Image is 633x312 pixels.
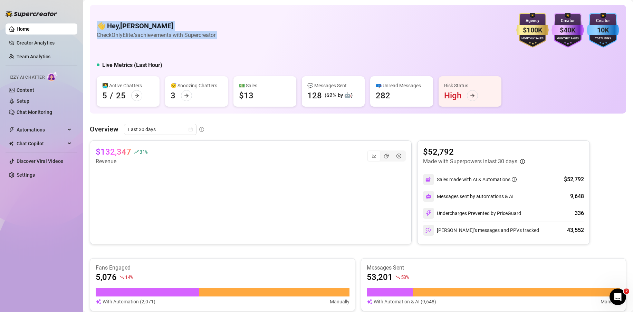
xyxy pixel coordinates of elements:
[520,159,525,164] span: info-circle
[96,298,101,305] img: svg%3e
[423,225,539,236] div: [PERSON_NAME]’s messages and PPVs tracked
[610,289,626,305] iframe: Intercom live chat
[425,176,432,183] img: svg%3e
[97,31,215,39] article: Check OnlyElite.'s achievements with Supercreator
[171,90,175,101] div: 3
[128,124,192,135] span: Last 30 days
[587,37,619,41] div: Total Fans
[516,25,549,36] div: $100K
[512,177,517,182] span: info-circle
[17,109,52,115] a: Chat Monitoring
[134,149,139,154] span: rise
[384,154,389,158] span: pie-chart
[516,37,549,41] div: Monthly Sales
[372,154,376,158] span: line-chart
[552,25,584,36] div: $40K
[102,61,162,69] h5: Live Metrics (Last Hour)
[307,82,359,89] div: 💬 Messages Sent
[96,272,117,283] article: 5,076
[96,146,131,157] article: $132,347
[96,264,349,272] article: Fans Engaged
[140,148,147,155] span: 31 %
[426,194,431,199] img: svg%3e
[552,37,584,41] div: Monthly Sales
[189,127,193,131] span: calendar
[96,157,147,166] article: Revenue
[564,175,584,184] div: $52,792
[17,98,29,104] a: Setup
[567,226,584,234] div: 43,552
[184,93,189,98] span: arrow-right
[9,141,13,146] img: Chat Copilot
[10,74,45,81] span: Izzy AI Chatter
[102,90,107,101] div: 5
[423,191,514,202] div: Messages sent by automations & AI
[374,298,436,305] article: With Automation & AI (9,648)
[367,298,372,305] img: svg%3e
[570,192,584,201] div: 9,648
[116,90,126,101] div: 25
[17,138,66,149] span: Chat Copilot
[17,26,30,32] a: Home
[423,146,525,157] article: $52,792
[444,82,496,89] div: Risk Status
[103,298,155,305] article: With Automation (2,071)
[97,21,215,31] h4: 👋 Hey, [PERSON_NAME]
[102,82,154,89] div: 👩‍💻 Active Chatters
[587,18,619,24] div: Creator
[601,298,620,305] article: Manually
[516,13,549,48] img: gold-badge-CigiZidd.svg
[425,210,432,216] img: svg%3e
[516,18,549,24] div: Agency
[423,157,517,166] article: Made with Superpowers in last 30 days
[437,176,517,183] div: Sales made with AI & Automations
[367,150,406,162] div: segmented control
[6,10,57,17] img: logo-BBDzfeDw.svg
[425,227,432,233] img: svg%3e
[239,90,253,101] div: $13
[17,172,35,178] a: Settings
[17,124,66,135] span: Automations
[367,272,393,283] article: 53,201
[171,82,222,89] div: 😴 Snoozing Chatters
[239,82,291,89] div: 💵 Sales
[575,209,584,217] div: 336
[125,274,133,280] span: 14 %
[367,264,621,272] article: Messages Sent
[552,13,584,48] img: purple-badge-B9DA21FR.svg
[624,289,629,294] span: 2
[134,93,139,98] span: arrow-right
[587,13,619,48] img: blue-badge-DgoSNQY1.svg
[9,127,15,133] span: thunderbolt
[470,93,475,98] span: arrow-right
[587,25,619,36] div: 10K
[401,274,409,280] span: 53 %
[90,124,118,134] article: Overview
[376,90,390,101] div: 282
[330,298,349,305] article: Manually
[199,127,204,132] span: info-circle
[307,90,322,101] div: 128
[395,275,400,280] span: fall
[423,208,521,219] div: Undercharges Prevented by PriceGuard
[17,54,50,59] a: Team Analytics
[17,87,34,93] a: Content
[17,158,63,164] a: Discover Viral Videos
[119,275,124,280] span: fall
[376,82,428,89] div: 📪 Unread Messages
[325,91,353,100] div: (62% by 🤖)
[396,154,401,158] span: dollar-circle
[552,18,584,24] div: Creator
[47,71,58,81] img: AI Chatter
[17,37,72,48] a: Creator Analytics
